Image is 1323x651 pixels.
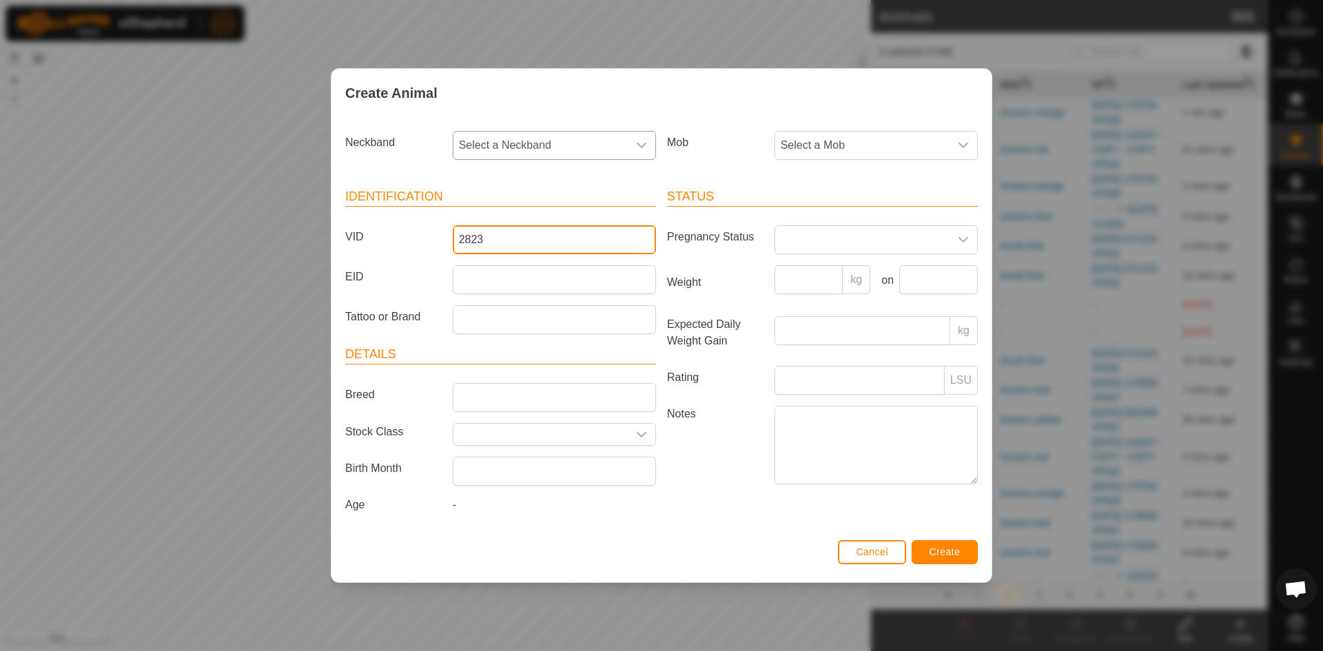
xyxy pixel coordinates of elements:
div: dropdown trigger [628,424,655,445]
div: dropdown trigger [950,226,977,254]
button: Create [912,540,978,564]
div: dropdown trigger [628,132,655,159]
label: on [876,272,894,289]
label: VID [340,225,447,249]
header: Status [667,187,978,207]
button: Cancel [838,540,906,564]
label: Stock Class [340,423,447,440]
header: Details [345,345,656,364]
p-inputgroup-addon: LSU [945,366,978,395]
label: EID [340,265,447,289]
span: Create [930,546,961,557]
label: Expected Daily Weight Gain [661,316,769,349]
label: Mob [661,131,769,154]
p-inputgroup-addon: kg [950,316,978,345]
span: - [453,499,456,510]
span: Create Animal [345,83,438,103]
label: Age [340,497,447,513]
span: Select a Neckband [453,132,628,159]
span: Select a Mob [775,132,950,159]
label: Breed [340,383,447,406]
label: Rating [661,366,769,389]
label: Tattoo or Brand [340,305,447,329]
label: Notes [661,406,769,484]
a: Open chat [1275,568,1317,610]
header: Identification [345,187,656,207]
p-inputgroup-addon: kg [843,265,870,294]
span: Cancel [856,546,888,557]
div: dropdown trigger [950,132,977,159]
label: Weight [661,265,769,300]
label: Birth Month [340,457,447,480]
label: Neckband [340,131,447,154]
label: Pregnancy Status [661,225,769,249]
